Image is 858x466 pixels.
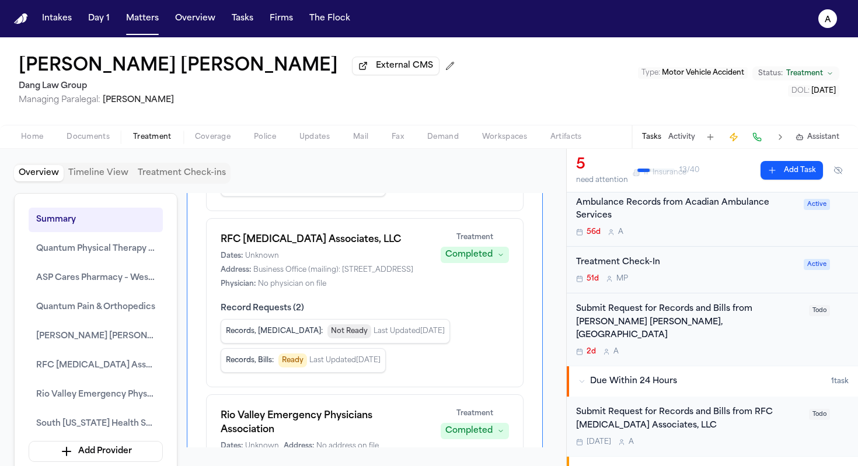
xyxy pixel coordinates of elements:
span: Managing Paralegal: [19,96,100,104]
button: Edit DOL: 2025-03-23 [788,85,839,97]
span: 1P Insurance [643,168,686,177]
div: Submit Request for Records and Bills from RFC [MEDICAL_DATA] Associates, LLC [576,406,802,433]
span: Treatment [456,409,493,418]
h2: Dang Law Group [19,79,459,93]
span: Documents [67,132,110,142]
div: Treatment Check-In [576,256,797,269]
h1: [PERSON_NAME] [PERSON_NAME] [19,56,338,77]
span: M P [616,274,628,283]
button: Overview [14,165,64,181]
span: Dates: [221,442,243,451]
span: [PERSON_NAME] [103,96,174,104]
span: Records, Bills : [226,356,274,365]
span: Not Ready [327,324,371,338]
button: Create Immediate Task [726,129,742,145]
button: Hide completed tasks (⌘⇧H) [828,161,849,180]
div: Open task: Treatment Check-In [567,247,858,293]
div: need attention [576,176,628,185]
button: Tasks [642,132,661,142]
div: Completed [445,425,493,437]
button: Rio Valley Emergency Physicians Association [29,383,163,407]
div: Open task: Submit Request for Records and Bills from Daryl Scott Henderson, MD [567,293,858,366]
span: Status: [758,69,783,78]
span: Fax [392,132,404,142]
span: Unknown [245,442,279,451]
span: Records, [MEDICAL_DATA] : [226,327,323,336]
span: Dates: [221,251,243,261]
span: Active [804,259,830,270]
button: Quantum Physical Therapy & [MEDICAL_DATA] Care (Quantum Medical PC) [29,237,163,261]
span: Due Within 24 Hours [590,376,677,387]
div: Open task: Ambulance Records from Acadian Ambulance Services [567,187,858,247]
span: 51d [587,274,599,283]
div: Ambulance Records from Acadian Ambulance Services [576,197,797,223]
button: Edit Type: Motor Vehicle Accident [638,67,748,79]
span: Todo [809,409,830,420]
button: Tasks [227,8,258,29]
span: No physician on file [258,279,326,289]
span: Last Updated [DATE] [374,327,445,336]
span: 1 task [831,377,849,386]
span: A [618,227,623,237]
span: Record Requests ( 2 ) [221,303,509,314]
button: Summary [29,208,163,232]
button: Day 1 [83,8,114,29]
span: Motor Vehicle Accident [662,69,744,76]
button: Overview [170,8,220,29]
img: Finch Logo [14,13,28,24]
span: Address: [221,265,251,275]
button: Completed [441,423,509,439]
div: Submit Request for Records and Bills from [PERSON_NAME] [PERSON_NAME], [GEOGRAPHIC_DATA] [576,303,802,342]
button: Firms [265,8,298,29]
span: DOL : [791,87,810,94]
button: Activity [668,132,695,142]
button: Add Task [761,161,823,180]
div: Open task: Submit Request for Records and Bills from RFC Radiology Associates, LLC [567,397,858,456]
button: Matters [121,8,163,29]
span: A [613,347,619,356]
span: Treatment [133,132,172,142]
span: Artifacts [550,132,582,142]
button: RFC [MEDICAL_DATA] Associates, LLC [29,353,163,378]
div: 5 [576,156,628,174]
button: Quantum Pain & Orthopedics [29,295,163,320]
span: External CMS [376,60,433,72]
button: External CMS [352,57,440,75]
span: Assistant [807,132,839,142]
button: South [US_STATE] Health System [PERSON_NAME] [29,412,163,436]
button: Due Within 24 Hours1task [567,366,858,397]
h1: Rio Valley Emergency Physicians Association [221,409,427,437]
button: [PERSON_NAME] [PERSON_NAME], [GEOGRAPHIC_DATA] [29,324,163,349]
button: Change status from Treatment [752,66,839,80]
span: Updates [299,132,330,142]
span: Workspaces [482,132,527,142]
span: A [629,437,634,447]
span: Todo [809,305,830,316]
div: Completed [445,249,493,261]
span: [DATE] [587,437,611,447]
span: 56d [587,227,601,237]
button: Add Provider [29,441,163,462]
span: Ready [278,353,307,367]
span: Last Updated [DATE] [309,356,381,365]
h1: RFC [MEDICAL_DATA] Associates, LLC [221,233,427,247]
button: The Flock [305,8,355,29]
span: Police [254,132,276,142]
span: Unknown [245,251,279,261]
span: Demand [427,132,459,142]
button: Assistant [796,132,839,142]
button: Completed [441,247,509,263]
span: Treatment [456,233,493,242]
button: Intakes [37,8,76,29]
span: [DATE] [811,87,836,94]
span: Address: [284,442,314,451]
span: Home [21,132,43,142]
span: Coverage [195,132,231,142]
button: Add Task [702,129,719,145]
button: Make a Call [749,129,765,145]
span: No address on file [316,442,379,451]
